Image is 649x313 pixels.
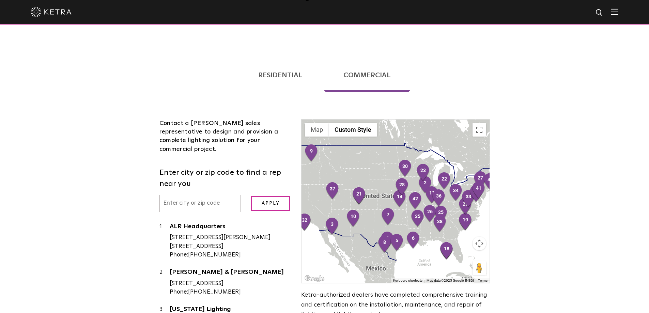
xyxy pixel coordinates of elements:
div: 33 [461,190,476,208]
div: 6 [406,231,420,250]
div: 21 [352,187,366,205]
a: Open this area in Google Maps (opens a new window) [303,274,326,283]
div: 26 [423,205,437,223]
div: 11 [425,186,439,204]
div: 4 [380,231,395,250]
div: 19 [458,213,473,231]
input: Enter city or zip code [159,195,241,212]
div: 42 [408,192,422,210]
div: 9 [304,144,319,162]
div: Contact a [PERSON_NAME] sales representative to design and provision a complete lighting solution... [159,119,291,154]
div: 18 [439,242,454,260]
div: 41 [472,181,486,200]
button: Map camera controls [473,237,486,250]
div: [STREET_ADDRESS] [170,279,291,288]
div: [STREET_ADDRESS][PERSON_NAME] [STREET_ADDRESS] [170,233,291,251]
button: Custom Style [329,123,377,137]
button: Show street map [305,123,329,137]
a: Terms (opens in new tab) [478,279,488,282]
img: Hamburger%20Nav.svg [611,9,618,15]
div: 23 [416,163,430,182]
div: 1 [159,222,170,260]
div: 22 [437,172,451,190]
div: 35 [411,209,425,228]
div: 30 [398,159,412,178]
div: 28 [395,178,409,196]
input: Apply [251,196,290,211]
div: [PHONE_NUMBER] [170,288,291,297]
div: 38 [433,215,447,233]
button: Toggle fullscreen view [473,123,486,137]
strong: Phone: [170,289,188,295]
div: [PHONE_NUMBER] [170,251,291,260]
div: 34 [449,184,463,202]
label: Enter city or zip code to find a rep near you [159,167,291,190]
div: 43 [483,173,497,191]
img: search icon [595,9,604,17]
div: 14 [392,190,407,208]
strong: Phone: [170,252,188,258]
div: 8 [377,235,392,254]
img: Google [303,274,326,283]
div: 27 [473,171,488,189]
div: 40 [469,185,483,203]
button: Drag Pegman onto the map to open Street View [473,261,486,275]
a: [PERSON_NAME] & [PERSON_NAME] [170,269,291,278]
button: Keyboard shortcuts [393,278,422,283]
div: 2 [159,268,170,297]
div: 29 [458,197,473,216]
div: 3 [325,217,339,236]
div: 2 [418,176,432,194]
a: Commercial [324,59,410,92]
img: ketra-logo-2019-white [31,7,72,17]
div: 36 [432,189,446,207]
a: Residential [239,59,322,92]
div: 25 [434,205,448,224]
a: ALR Headquarters [170,223,291,232]
div: 37 [325,182,340,200]
span: Map data ©2025 Google, INEGI [427,279,474,282]
div: 10 [346,209,360,228]
div: 32 [297,213,312,232]
div: 5 [390,234,404,252]
div: 7 [381,208,395,226]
